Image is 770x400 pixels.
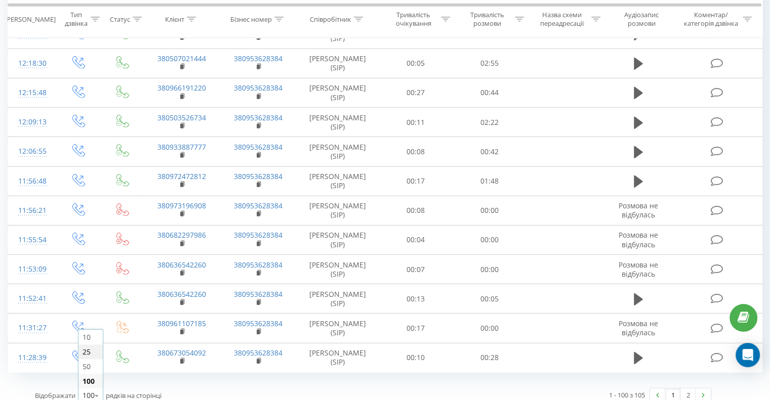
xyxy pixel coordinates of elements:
[462,11,512,28] div: Тривалість розмови
[18,54,45,73] div: 12:18:30
[157,83,206,93] a: 380966191220
[234,171,282,181] a: 380953628384
[453,108,526,137] td: 02:22
[310,15,351,23] div: Співробітник
[5,15,56,23] div: [PERSON_NAME]
[453,166,526,196] td: 01:48
[379,49,453,78] td: 00:05
[453,284,526,314] td: 00:05
[83,347,91,357] span: 25
[297,225,379,254] td: [PERSON_NAME] (SIP)
[619,201,658,219] span: Розмова не відбулась
[297,314,379,343] td: [PERSON_NAME] (SIP)
[64,11,88,28] div: Тип дзвінка
[18,171,45,191] div: 11:56:48
[453,78,526,107] td: 00:44
[379,343,453,372] td: 00:10
[18,318,45,338] div: 11:31:27
[234,348,282,358] a: 380953628384
[18,230,45,250] div: 11:55:54
[157,54,206,63] a: 380507021444
[297,196,379,225] td: [PERSON_NAME] (SIP)
[297,166,379,196] td: [PERSON_NAME] (SIP)
[157,230,206,240] a: 380682297986
[234,142,282,152] a: 380953628384
[157,201,206,210] a: 380973196908
[18,83,45,103] div: 12:15:48
[18,259,45,279] div: 11:53:09
[18,348,45,368] div: 11:28:39
[453,343,526,372] td: 00:28
[157,348,206,358] a: 380673054092
[297,255,379,284] td: [PERSON_NAME] (SIP)
[453,49,526,78] td: 02:55
[379,108,453,137] td: 00:11
[297,108,379,137] td: [PERSON_NAME] (SIP)
[157,113,206,122] a: 380503526734
[234,83,282,93] a: 380953628384
[234,289,282,299] a: 380953628384
[612,11,671,28] div: Аудіозапис розмови
[609,390,645,400] div: 1 - 100 з 105
[297,137,379,166] td: [PERSON_NAME] (SIP)
[234,201,282,210] a: 380953628384
[234,230,282,240] a: 380953628384
[453,314,526,343] td: 00:00
[619,230,658,249] span: Розмова не відбулась
[234,319,282,328] a: 380953628384
[234,113,282,122] a: 380953628384
[681,11,740,28] div: Коментар/категорія дзвінка
[83,362,91,371] span: 50
[736,343,760,367] div: Open Intercom Messenger
[453,196,526,225] td: 00:00
[110,15,130,23] div: Статус
[234,260,282,270] a: 380953628384
[297,78,379,107] td: [PERSON_NAME] (SIP)
[619,260,658,279] span: Розмова не відбулась
[157,142,206,152] a: 380933887777
[18,201,45,220] div: 11:56:21
[157,171,206,181] a: 380972472812
[297,49,379,78] td: [PERSON_NAME] (SIP)
[106,391,161,400] span: рядків на сторінці
[297,284,379,314] td: [PERSON_NAME] (SIP)
[35,391,75,400] span: Відображати
[379,314,453,343] td: 00:17
[379,166,453,196] td: 00:17
[165,15,184,23] div: Клієнт
[297,343,379,372] td: [PERSON_NAME] (SIP)
[379,255,453,284] td: 00:07
[453,225,526,254] td: 00:00
[83,376,95,386] span: 100
[388,11,439,28] div: Тривалість очікування
[379,196,453,225] td: 00:08
[234,54,282,63] a: 380953628384
[230,15,272,23] div: Бізнес номер
[18,142,45,161] div: 12:06:55
[536,11,589,28] div: Назва схеми переадресації
[157,260,206,270] a: 380636542260
[157,289,206,299] a: 380636542260
[18,112,45,132] div: 12:09:13
[379,137,453,166] td: 00:08
[453,137,526,166] td: 00:42
[157,319,206,328] a: 380961107185
[379,78,453,107] td: 00:27
[83,332,91,342] span: 10
[379,225,453,254] td: 00:04
[18,289,45,308] div: 11:52:41
[619,319,658,337] span: Розмова не відбулась
[379,284,453,314] td: 00:13
[453,255,526,284] td: 00:00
